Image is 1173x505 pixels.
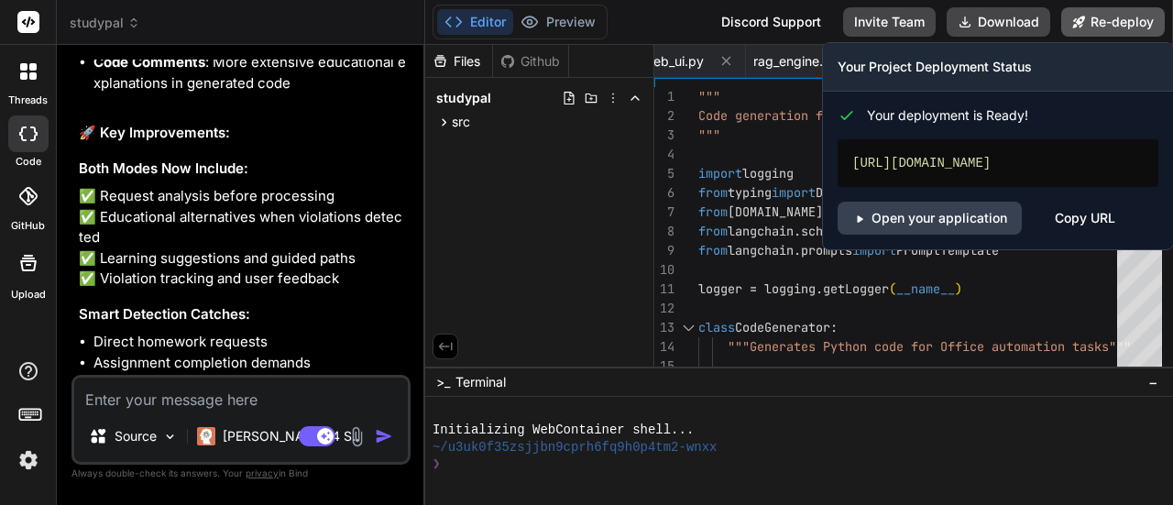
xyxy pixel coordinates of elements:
[654,145,674,164] div: 4
[947,7,1050,37] button: Download
[838,139,1158,187] div: [URL][DOMAIN_NAME]
[71,465,411,482] p: Always double-check its answers. Your in Bind
[452,113,470,131] span: src
[728,223,845,239] span: langchain.schema
[115,427,157,445] p: Source
[889,280,896,297] span: (
[197,427,215,445] img: Claude 4 Sonnet
[246,467,279,478] span: privacy
[710,7,832,37] div: Discord Support
[753,52,839,71] span: rag_engine.py
[437,9,513,35] button: Editor
[654,357,674,376] div: 15
[70,14,140,32] span: studypal
[643,52,704,71] span: web_ui.py
[698,184,728,201] span: from
[728,184,772,201] span: typing
[843,7,936,37] button: Invite Team
[654,260,674,280] div: 10
[654,203,674,222] div: 7
[375,427,393,445] img: icon
[654,126,674,145] div: 3
[79,186,407,290] p: ✅ Request analysis before processing ✅ Educational alternatives when violations detected ✅ Learni...
[728,203,874,220] span: [DOMAIN_NAME]_models
[698,242,728,258] span: from
[698,280,889,297] span: logger = logging.getLogger
[698,319,735,335] span: class
[11,287,46,302] label: Upload
[654,280,674,299] div: 11
[735,319,830,335] span: CodeGenerator
[654,241,674,260] div: 9
[11,218,45,234] label: GitHub
[838,202,1022,235] a: Open your application
[654,337,674,357] div: 14
[1055,202,1115,235] div: Copy URL
[698,165,742,181] span: import
[728,338,1094,355] span: """Generates Python code for Office automation tas
[654,299,674,318] div: 12
[698,107,1014,124] span: Code generation for Office automation tasks
[79,304,407,325] h3: Smart Detection Catches:
[654,318,674,337] div: 13
[676,318,700,337] div: Click to collapse the range.
[654,222,674,241] div: 8
[1061,7,1165,37] button: Re-deploy
[698,223,728,239] span: from
[93,332,407,353] li: Direct homework requests
[1094,338,1131,355] span: ks"""
[223,427,359,445] p: [PERSON_NAME] 4 S..
[455,373,506,391] span: Terminal
[654,87,674,106] div: 1
[1148,373,1158,391] span: −
[867,106,1028,125] span: Your deployment is Ready!
[1145,368,1162,397] button: −
[698,126,720,143] span: """
[13,445,44,476] img: settings
[162,429,178,445] img: Pick Models
[8,93,48,108] label: threads
[433,422,694,439] span: Initializing WebContainer shell...
[513,9,603,35] button: Preview
[728,242,852,258] span: langchain.prompts
[654,164,674,183] div: 5
[838,58,1158,76] h3: Your Project Deployment Status
[830,319,838,335] span: :
[79,159,407,180] h3: Both Modes Now Include:
[425,52,492,71] div: Files
[79,123,407,144] h2: 🚀 Key Improvements:
[436,373,450,391] span: >_
[742,165,794,181] span: logging
[93,373,407,394] li: "Give me the answer" variations
[698,203,728,220] span: from
[16,154,41,170] label: code
[436,89,491,107] span: studypal
[654,183,674,203] div: 6
[493,52,568,71] div: Github
[346,426,367,447] img: attachment
[93,53,205,71] strong: Code Comments
[698,88,720,104] span: """
[433,456,442,473] span: ❯
[654,106,674,126] div: 2
[772,184,816,201] span: import
[93,52,407,93] li: : More extensive educational explanations in generated code
[433,439,718,456] span: ~/u3uk0f35zsjjbn9cprh6fq9h0p4tm2-wnxx
[955,280,962,297] span: )
[896,280,955,297] span: __name__
[93,353,407,374] li: Assignment completion demands
[816,184,845,201] span: Dict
